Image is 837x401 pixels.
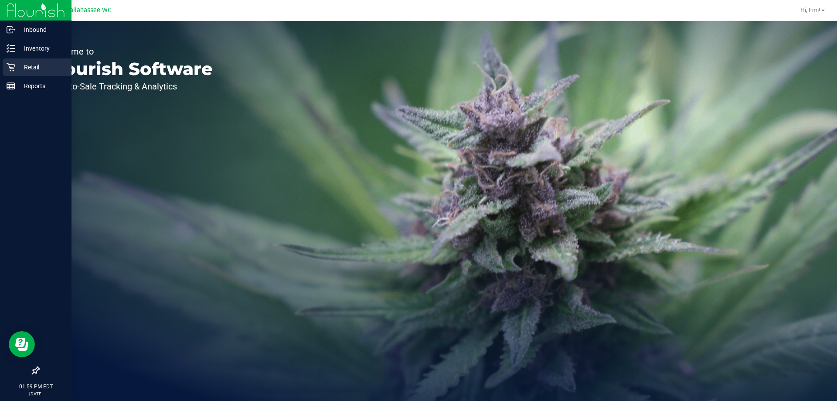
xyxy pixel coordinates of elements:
[47,60,213,78] p: Flourish Software
[800,7,820,14] span: Hi, Emi!
[7,82,15,90] inline-svg: Reports
[7,25,15,34] inline-svg: Inbound
[15,62,68,72] p: Retail
[47,47,213,56] p: Welcome to
[7,44,15,53] inline-svg: Inventory
[4,383,68,391] p: 01:59 PM EDT
[9,331,35,357] iframe: Resource center
[66,7,112,14] span: Tallahassee WC
[15,43,68,54] p: Inventory
[47,82,213,91] p: Seed-to-Sale Tracking & Analytics
[15,81,68,91] p: Reports
[4,391,68,397] p: [DATE]
[15,24,68,35] p: Inbound
[7,63,15,72] inline-svg: Retail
